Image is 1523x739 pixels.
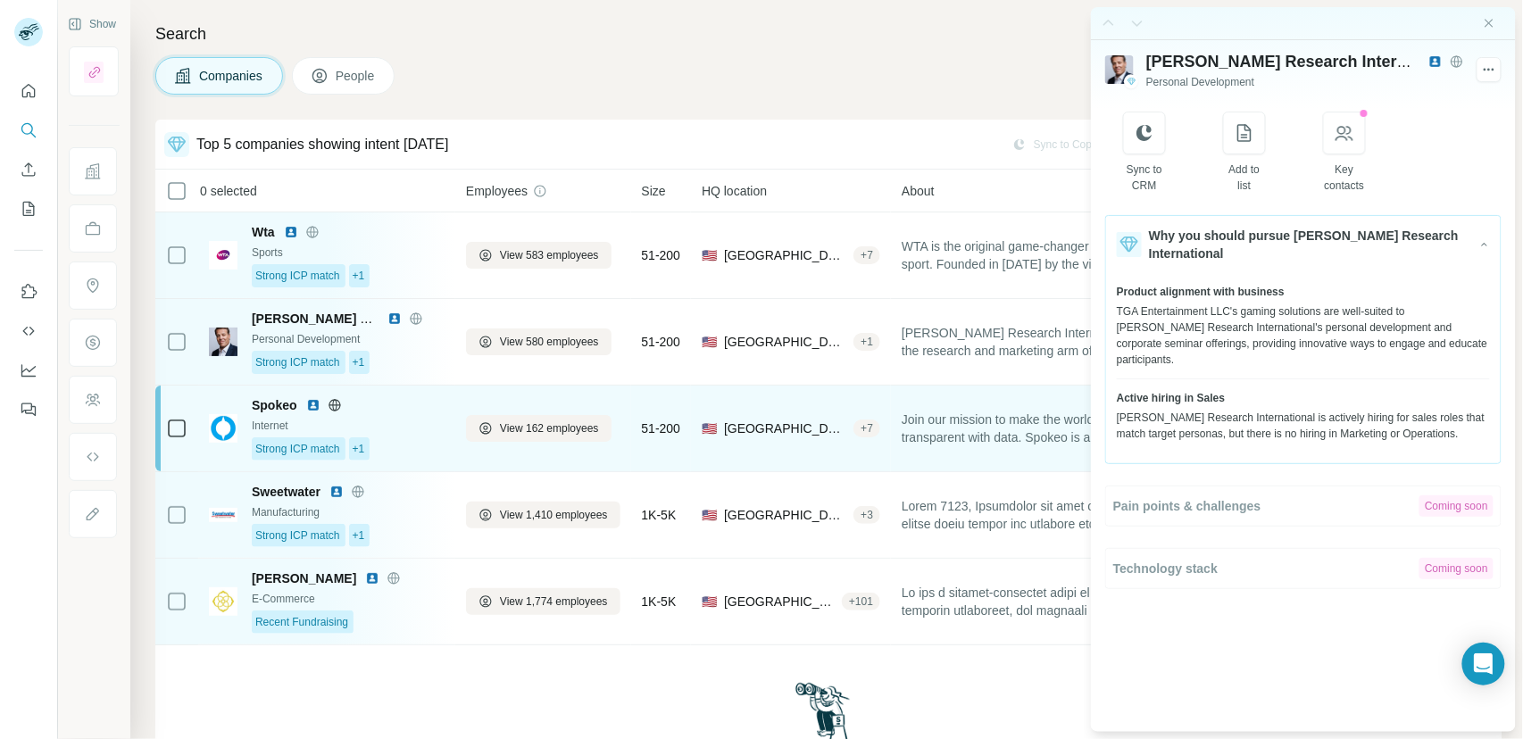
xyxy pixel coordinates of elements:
div: + 3 [853,507,880,523]
span: Why you should pursue [PERSON_NAME] Research International [1149,227,1471,262]
span: Wta [252,223,275,241]
button: My lists [14,193,43,225]
img: LinkedIn avatar [1428,54,1443,69]
div: Coming soon [1419,558,1494,579]
img: LinkedIn logo [387,311,402,326]
span: View 1,774 employees [500,594,608,610]
div: Personal Development [1146,74,1464,90]
span: Strong ICP match [255,441,340,457]
span: [GEOGRAPHIC_DATA], [US_STATE] [724,506,846,524]
span: Strong ICP match [255,527,340,544]
button: View 162 employees [466,415,612,442]
button: Dashboard [14,354,43,386]
img: LinkedIn logo [365,571,379,585]
div: Coming soon [1419,495,1494,517]
span: [PERSON_NAME] [252,569,356,587]
div: + 1 [853,334,880,350]
h4: Search [155,21,1502,46]
span: 🇺🇸 [702,593,717,610]
div: Sports [252,245,445,261]
span: View 580 employees [500,334,599,350]
span: Size [642,182,666,200]
span: 🇺🇸 [702,419,717,437]
span: Pain points & challenges [1113,497,1261,515]
button: View 1,774 employees [466,588,620,615]
span: 0 selected [200,182,257,200]
button: View 580 employees [466,328,612,355]
span: 1K-5K [642,593,677,610]
div: TGA Entertainment LLC's gaming solutions are well-suited to [PERSON_NAME] Research International'... [1117,303,1490,368]
span: Join our mission to make the world more transparent with data. Spokeo is a people search engine t... [902,411,1166,446]
span: Active hiring in Sales [1117,390,1225,406]
span: Companies [199,67,264,85]
button: Close side panel [1482,16,1496,30]
div: E-Commerce [252,591,445,607]
div: + 7 [853,420,880,436]
div: Key contacts [1324,162,1366,194]
span: 🇺🇸 [702,333,717,351]
button: Quick start [14,75,43,107]
span: +1 [353,354,365,370]
span: WTA is the original game-changer for women’s sport. Founded in [DATE] by the visionary [PERSON_NA... [902,237,1166,273]
span: [PERSON_NAME] Research International [1146,53,1459,71]
span: 🇺🇸 [702,246,717,264]
img: Logo of Sweetwater [209,508,237,523]
div: Manufacturing [252,504,445,520]
span: Recent Fundraising [255,614,348,630]
span: View 162 employees [500,420,599,436]
span: [PERSON_NAME] Research International [252,311,495,326]
img: LinkedIn logo [284,225,298,239]
div: Personal Development [252,331,445,347]
span: Lo ips d sitamet-consectet adipi el sed doeius, temporin utlaboreet, dol magnaali enimad. Minimve... [902,584,1166,619]
span: 🇺🇸 [702,506,717,524]
img: Logo of Robbins Research International [209,328,237,356]
button: Feedback [14,394,43,426]
button: Show [55,11,129,37]
span: [PERSON_NAME] Research International, Inc., the research and marketing arm of [PERSON_NAME]’ pers... [902,324,1166,360]
span: Spokeo [252,396,297,414]
div: [PERSON_NAME] Research International is actively hiring for sales roles that match target persona... [1117,410,1490,442]
span: 51-200 [642,333,681,351]
img: LinkedIn logo [306,398,320,412]
span: Lorem 7123, Ipsumdolor sit amet consectet ad elitse doeiu tempor inc utlabore etdolore magnaaliqu... [902,497,1166,533]
img: Logo of Kendra Scott [209,587,237,616]
div: Open Intercom Messenger [1462,643,1505,685]
span: [GEOGRAPHIC_DATA], [US_STATE] [724,333,846,351]
button: View 583 employees [466,242,612,269]
span: 51-200 [642,419,681,437]
span: [GEOGRAPHIC_DATA], [US_STATE] [724,593,835,610]
span: [GEOGRAPHIC_DATA], [US_STATE] [724,419,846,437]
button: Search [14,114,43,146]
div: Sync to CRM [1124,162,1166,194]
span: Employees [466,182,528,200]
button: Pain points & challengesComing soon [1106,486,1501,526]
span: Product alignment with business [1117,284,1285,300]
div: Add to list [1224,162,1266,194]
div: + 101 [842,594,880,610]
span: HQ location [702,182,767,200]
span: [GEOGRAPHIC_DATA], [US_STATE] [724,246,846,264]
span: Technology stack [1113,560,1218,577]
span: +1 [353,527,365,544]
span: View 1,410 employees [500,507,608,523]
button: Technology stackComing soon [1106,549,1501,588]
img: Logo of Spokeo [209,414,237,443]
span: Strong ICP match [255,268,340,284]
button: Use Surfe API [14,315,43,347]
div: Internet [252,418,445,434]
button: View 1,410 employees [466,502,620,528]
img: Logo of Wta [209,241,237,270]
img: Logo of Robbins Research International [1105,55,1134,84]
span: View 583 employees [500,247,599,263]
span: People [336,67,377,85]
span: Sweetwater [252,483,320,501]
button: Use Surfe on LinkedIn [14,276,43,308]
span: Strong ICP match [255,354,340,370]
button: Enrich CSV [14,154,43,186]
span: +1 [353,268,365,284]
div: Top 5 companies showing intent [DATE] [196,134,449,155]
span: About [902,182,935,200]
span: 51-200 [642,246,681,264]
span: +1 [353,441,365,457]
div: + 7 [853,247,880,263]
